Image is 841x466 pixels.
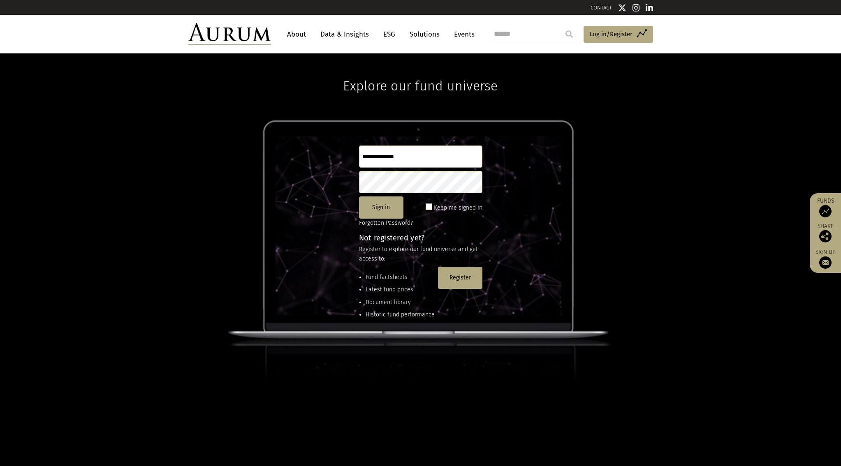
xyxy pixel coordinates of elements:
img: Aurum [188,23,271,45]
span: Log in/Register [590,29,632,39]
img: Share this post [819,230,832,242]
a: Funds [814,197,837,217]
li: Document library [366,298,435,307]
h1: Explore our fund universe [343,53,498,94]
img: Twitter icon [618,4,626,12]
a: Data & Insights [316,27,373,42]
a: Events [450,27,475,42]
img: Access Funds [819,205,832,217]
label: Keep me signed in [434,203,482,213]
li: Latest fund prices [366,285,435,294]
div: Share [814,224,837,242]
a: CONTACT [591,5,612,11]
img: Linkedin icon [646,4,653,12]
p: Register to explore our fund universe and get access to: [359,245,482,263]
li: Fund factsheets [366,273,435,282]
button: Sign in [359,196,403,219]
input: Submit [561,26,577,42]
a: Log in/Register [584,26,653,43]
img: Sign up to our newsletter [819,256,832,269]
a: Forgotten Password? [359,219,413,226]
a: Sign up [814,249,837,269]
li: Historic fund performance [366,310,435,319]
img: Instagram icon [632,4,640,12]
a: About [283,27,310,42]
button: Register [438,267,482,289]
a: ESG [379,27,399,42]
a: Solutions [405,27,444,42]
h4: Not registered yet? [359,234,482,242]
